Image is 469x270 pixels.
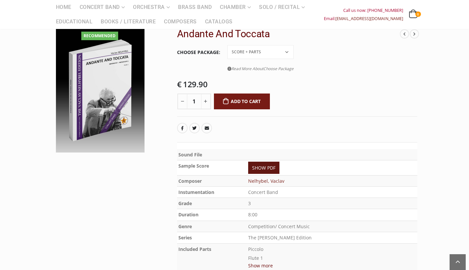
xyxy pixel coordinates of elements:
span: € [177,79,182,90]
button: - [177,94,187,109]
b: Genre [178,223,192,229]
span: Choose Package [263,66,294,71]
button: + [201,94,211,109]
div: Email: [324,14,403,23]
th: Sample Score [177,160,247,175]
a: Educational [52,14,97,29]
a: Email [201,123,212,133]
b: Duration [178,211,198,218]
span: 0 [415,12,421,17]
div: Call us now: [PHONE_NUMBER] [324,6,403,14]
td: 3 [247,198,417,209]
a: Catalogs [201,14,237,29]
a: Nelhybel, Vaclav [248,178,284,184]
h2: Andante And Toccata [177,28,400,40]
a: Read More AboutChoose Package [227,65,294,73]
a: Twitter [189,123,200,133]
a: [EMAIL_ADDRESS][DOMAIN_NAME] [335,16,403,21]
b: Series [178,234,192,241]
td: Competition/ Concert Music [247,221,417,232]
button: Add to cart [214,94,270,109]
a: Composers [160,14,201,29]
input: Product quantity [187,94,201,109]
label: Choose Package [177,45,220,59]
p: The [PERSON_NAME] Edition [248,233,416,242]
b: Grade [178,200,192,206]
button: Show more [248,261,273,270]
b: Instumentation [178,189,214,195]
b: Sound File [178,151,202,158]
td: Concert Band [247,187,417,198]
a: Facebook [177,123,188,133]
a: SHOW PDF [248,162,279,174]
bdi: 129.90 [177,79,208,90]
img: SMP-10-0104 3D [56,28,144,152]
div: Recommended [81,32,118,40]
a: Books / Literature [97,14,160,29]
b: Included Parts [178,246,211,252]
p: 8:00 [248,210,416,219]
b: Composer [178,178,202,184]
